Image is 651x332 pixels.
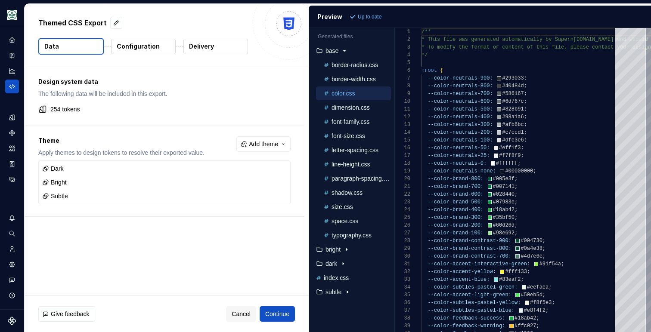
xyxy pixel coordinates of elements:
[499,153,521,159] span: #f7f8f9
[422,37,573,43] span: * This file was generated automatically by Supern
[117,42,160,51] p: Configuration
[5,273,19,287] div: Contact support
[316,117,391,126] button: font-family.css
[51,310,90,318] span: Give feedback
[533,168,536,174] span: ;
[428,137,493,143] span: --color-neutrals-100:
[42,178,67,187] div: Bright
[318,12,342,21] div: Preview
[428,315,505,321] span: --color-feedback-success:
[524,307,545,314] span: #e8f4f2
[316,231,391,240] button: typography.css
[313,273,391,283] button: index.css
[428,160,487,166] span: --color-neutrals-0:
[515,230,518,236] span: ;
[515,315,536,321] span: #18ab42
[428,114,493,120] span: --color-neutrals-400:
[428,122,493,128] span: --color-neutrals-300:
[502,98,524,105] span: #6d767c
[111,39,176,54] button: Configuration
[552,300,555,306] span: ;
[395,59,410,67] div: 5
[499,145,521,151] span: #eff1f3
[428,75,493,81] span: --color-neutrals-900:
[332,189,363,196] p: shadow.css
[316,131,391,141] button: font-size.css
[5,172,19,186] div: Data sources
[332,61,378,68] p: border-radius.css
[428,145,490,151] span: --color-neutrals-50:
[395,268,410,276] div: 32
[505,168,533,174] span: #00000000
[5,111,19,124] a: Design tokens
[524,91,527,97] span: ;
[332,161,370,168] p: line-height.css
[7,10,17,20] img: df5db9ef-aba0-4771-bf51-9763b7497661.png
[505,269,527,275] span: #fff133
[316,145,391,155] button: letter-spacing.css
[395,229,410,237] div: 27
[395,74,410,82] div: 7
[496,160,517,166] span: #ffffff
[395,307,410,314] div: 37
[332,175,391,182] p: paragraph-spacing.css
[499,277,521,283] span: #83eaf2
[502,106,524,112] span: #828b91
[5,49,19,62] a: Documentation
[428,230,484,236] span: --color-brand-100:
[249,140,278,148] span: Add theme
[440,68,443,74] span: {
[395,43,410,51] div: 3
[524,98,527,105] span: ;
[5,157,19,171] a: Storybook stories
[395,167,410,175] div: 19
[183,39,248,54] button: Delivery
[428,307,515,314] span: --color-subtles-pastel-blue:
[5,33,19,47] a: Home
[561,261,564,267] span: ;
[395,152,410,160] div: 17
[521,153,524,159] span: ;
[5,211,19,225] button: Notifications
[395,237,410,245] div: 28
[395,90,410,98] div: 9
[428,300,521,306] span: --color-subtles-pastel-yellow:
[313,245,391,254] button: bright
[5,258,19,271] a: Settings
[395,291,410,299] div: 35
[515,199,518,205] span: ;
[8,317,16,325] svg: Supernova Logo
[5,227,19,240] div: Search ⌘K
[542,292,545,298] span: ;
[38,77,291,86] p: Design system data
[316,202,391,212] button: size.css
[332,232,372,239] p: typography.css
[428,246,511,252] span: --color-brand-contrast-800:
[316,188,391,197] button: shadow.css
[260,306,295,322] button: Continue
[395,129,410,136] div: 14
[428,199,484,205] span: --color-brand-500:
[515,222,518,228] span: ;
[536,323,539,329] span: ;
[316,216,391,226] button: space.css
[395,322,410,330] div: 39
[313,287,391,297] button: subtle
[428,238,511,244] span: --color-brand-contrast-900:
[515,215,518,221] span: ;
[332,118,369,125] p: font-family.css
[236,136,291,152] button: Add theme
[395,136,410,144] div: 15
[5,80,19,93] a: Code automation
[332,104,370,111] p: dimension.css
[395,260,410,268] div: 31
[395,198,410,206] div: 23
[428,91,493,97] span: --color-neutrals-700:
[515,323,536,329] span: #ffc027
[493,191,514,197] span: #028440
[524,122,527,128] span: ;
[38,18,107,28] p: Themed CSS Export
